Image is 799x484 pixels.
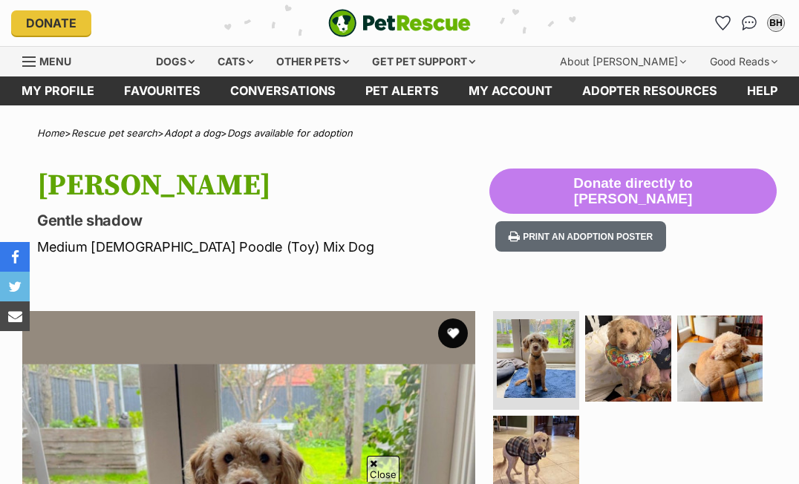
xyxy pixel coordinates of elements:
[764,11,788,35] button: My account
[37,127,65,139] a: Home
[71,127,157,139] a: Rescue pet search
[328,9,471,37] img: logo-e224e6f780fb5917bec1dbf3a21bbac754714ae5b6737aabdf751b685950b380.svg
[549,47,697,76] div: About [PERSON_NAME]
[146,47,205,76] div: Dogs
[711,11,734,35] a: Favourites
[37,237,489,257] p: Medium [DEMOGRAPHIC_DATA] Poodle (Toy) Mix Dog
[585,315,671,402] img: Photo of Alexander Silvanus
[227,127,353,139] a: Dogs available for adoption
[39,55,71,68] span: Menu
[164,127,221,139] a: Adopt a dog
[677,315,763,402] img: Photo of Alexander Silvanus
[737,11,761,35] a: Conversations
[497,319,575,398] img: Photo of Alexander Silvanus
[22,47,82,73] a: Menu
[742,16,757,30] img: chat-41dd97257d64d25036548639549fe6c8038ab92f7586957e7f3b1b290dea8141.svg
[109,76,215,105] a: Favourites
[215,76,350,105] a: conversations
[362,47,486,76] div: Get pet support
[350,76,454,105] a: Pet alerts
[37,169,489,203] h1: [PERSON_NAME]
[495,221,666,252] button: Print an adoption poster
[699,47,788,76] div: Good Reads
[11,10,91,36] a: Donate
[207,47,264,76] div: Cats
[328,9,471,37] a: PetRescue
[454,76,567,105] a: My account
[567,76,732,105] a: Adopter resources
[7,76,109,105] a: My profile
[37,210,489,231] p: Gentle shadow
[711,11,788,35] ul: Account quick links
[769,16,783,30] div: BH
[438,318,468,348] button: favourite
[266,47,359,76] div: Other pets
[367,456,399,482] span: Close
[732,76,792,105] a: Help
[489,169,777,215] button: Donate directly to [PERSON_NAME]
